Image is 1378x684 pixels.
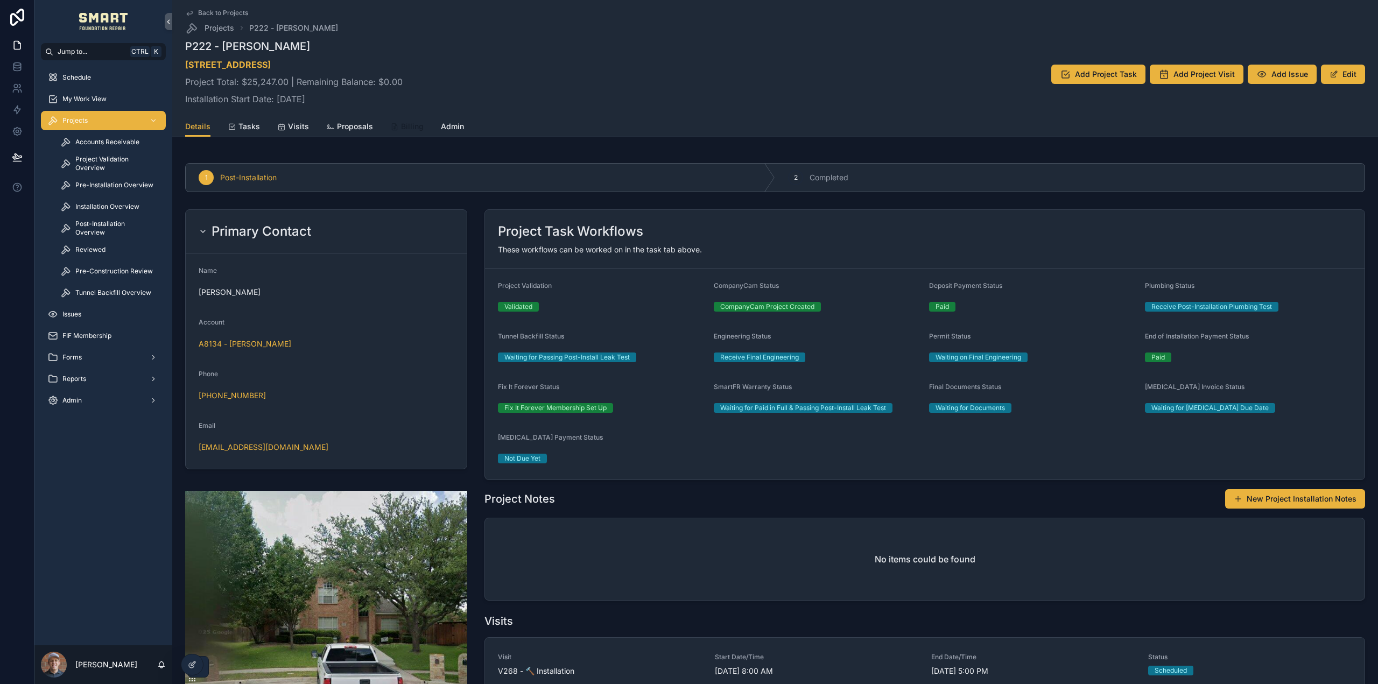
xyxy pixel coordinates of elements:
span: Project Validation Overview [75,155,155,172]
a: Details [185,117,210,137]
a: Visits [277,117,309,138]
div: Paid [1151,352,1165,362]
span: Billing [401,121,424,132]
div: Waiting for Passing Post-Install Leak Test [504,352,630,362]
span: Ctrl [130,46,150,57]
div: Scheduled [1155,666,1187,675]
a: [STREET_ADDRESS] [185,59,271,70]
a: Billing [390,117,424,138]
span: Post-Installation Overview [75,220,155,237]
p: Project Total: $25,247.00 | Remaining Balance: $0.00 [185,75,403,88]
span: Reviewed [75,245,106,254]
span: Tunnel Backfill Status [498,332,564,340]
div: Paid [936,302,949,312]
span: Add Project Visit [1173,69,1235,80]
a: FIF Membership [41,326,166,345]
div: Waiting for [MEDICAL_DATA] Due Date [1151,403,1269,413]
span: [DATE] 8:00 AM [715,666,919,676]
span: Add Project Task [1075,69,1137,80]
h1: P222 - [PERSON_NAME] [185,39,403,54]
a: A8134 - [PERSON_NAME] [199,339,291,349]
h2: No items could be found [875,553,975,566]
button: Jump to...CtrlK [41,43,166,60]
span: V268 - 🔨 Installation [498,666,702,676]
button: Add Issue [1248,65,1317,84]
button: New Project Installation Notes [1225,489,1365,509]
h1: Project Notes [484,491,555,506]
span: Reports [62,375,86,383]
span: [MEDICAL_DATA] Payment Status [498,433,603,441]
span: Phone [199,370,218,378]
div: Waiting for Documents [936,403,1005,413]
span: [PERSON_NAME] [199,287,454,298]
div: Receive Final Engineering [720,352,799,362]
div: Not Due Yet [504,454,540,463]
span: 1 [205,173,208,182]
span: Visit [498,653,702,661]
span: Projects [205,23,234,33]
span: Email [199,421,215,429]
h2: Project Task Workflows [498,223,643,240]
span: Admin [441,121,464,132]
span: Engineering Status [714,332,771,340]
a: Pre-Construction Review [54,262,166,281]
span: These workflows can be worked on in the task tab above. [498,245,702,254]
div: Fix It Forever Membership Set Up [504,403,607,413]
a: Forms [41,348,166,367]
div: Receive Post-Installation Plumbing Test [1151,302,1272,312]
a: Back to Projects [185,9,248,17]
a: Proposals [326,117,373,138]
span: [DATE] 5:00 PM [931,666,1135,676]
span: CompanyCam Status [714,281,779,290]
span: Permit Status [929,332,971,340]
span: My Work View [62,95,107,103]
span: Jump to... [58,47,126,56]
span: Back to Projects [198,9,248,17]
span: Projects [62,116,88,125]
a: Pre-Installation Overview [54,175,166,195]
a: Issues [41,305,166,324]
span: Issues [62,310,81,319]
a: [EMAIL_ADDRESS][DOMAIN_NAME] [199,442,328,453]
span: K [152,47,160,56]
div: scrollable content [34,60,172,424]
span: Tunnel Backfill Overview [75,288,151,297]
a: Projects [185,22,234,34]
span: Start Date/Time [715,653,919,661]
a: Accounts Receivable [54,132,166,152]
button: Edit [1321,65,1365,84]
button: Add Project Task [1051,65,1145,84]
a: Project Validation Overview [54,154,166,173]
h1: Visits [484,614,513,629]
div: Waiting on Final Engineering [936,352,1021,362]
span: Details [185,121,210,132]
a: My Work View [41,89,166,109]
a: Reviewed [54,240,166,259]
span: Completed [810,172,848,183]
span: Accounts Receivable [75,138,139,146]
a: Reports [41,369,166,389]
span: [MEDICAL_DATA] Invoice Status [1145,383,1245,391]
span: End of Installation Payment Status [1145,332,1249,340]
a: P222 - [PERSON_NAME] [249,23,338,33]
span: Plumbing Status [1145,281,1194,290]
div: CompanyCam Project Created [720,302,814,312]
span: Schedule [62,73,91,82]
span: FIF Membership [62,332,111,340]
span: SmartFR Warranty Status [714,383,792,391]
span: Name [199,266,217,274]
a: Schedule [41,68,166,87]
span: Installation Overview [75,202,139,211]
h2: Primary Contact [212,223,311,240]
span: Deposit Payment Status [929,281,1002,290]
span: Tasks [238,121,260,132]
span: Pre-Construction Review [75,267,153,276]
a: Admin [441,117,464,138]
span: Fix It Forever Status [498,383,559,391]
p: [PERSON_NAME] [75,659,137,670]
span: Account [199,318,224,326]
a: Projects [41,111,166,130]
